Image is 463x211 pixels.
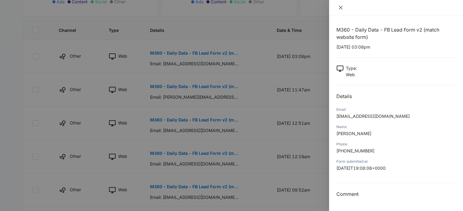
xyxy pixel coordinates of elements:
[336,159,456,164] div: Form submitted at
[346,65,357,71] p: Type :
[336,93,456,100] h2: Details
[336,124,456,130] div: Name
[336,107,456,112] div: Email
[338,5,343,10] span: close
[336,141,456,147] div: Phone
[346,71,357,78] p: Web
[336,26,456,41] h1: M360 - Daily Data - FB Lead Form v2 (match website form)
[336,5,345,10] button: Close
[336,190,456,198] h3: Comment
[336,114,410,119] span: [EMAIL_ADDRESS][DOMAIN_NAME]
[336,165,386,171] span: [DATE]T19:08:06+0000
[336,44,456,50] p: [DATE] 03:08pm
[336,148,374,153] span: [PHONE_NUMBER]
[336,131,371,136] span: [PERSON_NAME]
